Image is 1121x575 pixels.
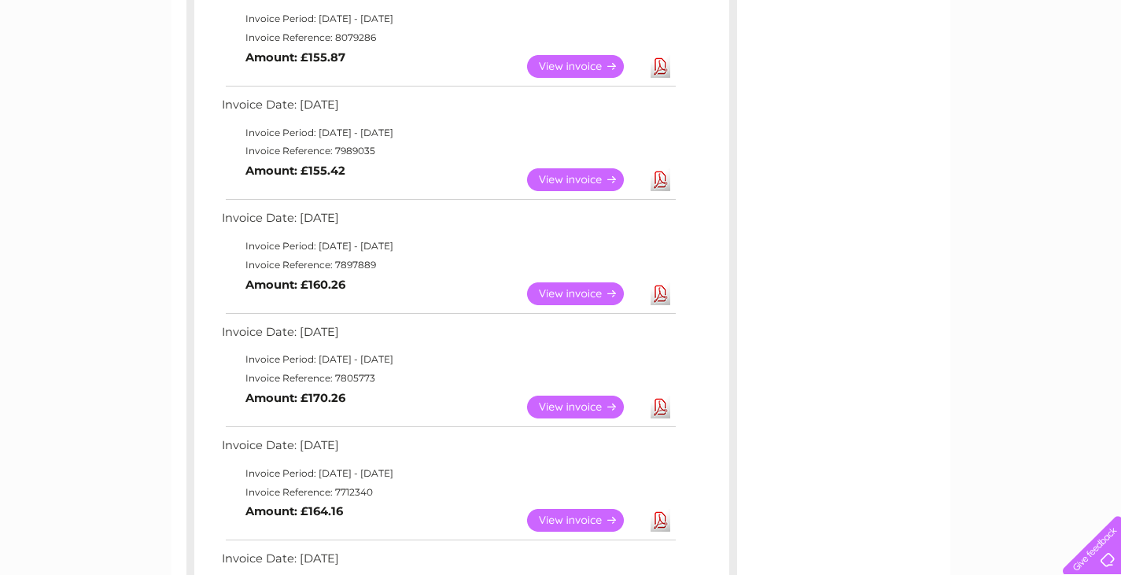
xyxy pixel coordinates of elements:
b: Amount: £170.26 [245,391,345,405]
td: Invoice Period: [DATE] - [DATE] [218,350,678,369]
div: Clear Business is a trading name of Verastar Limited (registered in [GEOGRAPHIC_DATA] No. 3667643... [190,9,933,76]
td: Invoice Date: [DATE] [218,208,678,237]
td: Invoice Date: [DATE] [218,435,678,464]
td: Invoice Period: [DATE] - [DATE] [218,9,678,28]
td: Invoice Period: [DATE] - [DATE] [218,123,678,142]
a: Download [651,168,670,191]
a: View [527,396,643,418]
a: View [527,282,643,305]
a: Contact [1016,67,1055,79]
td: Invoice Period: [DATE] - [DATE] [218,237,678,256]
a: 0333 014 3131 [824,8,933,28]
a: Telecoms [927,67,975,79]
a: View [527,509,643,532]
a: Download [651,509,670,532]
td: Invoice Reference: 7712340 [218,483,678,502]
a: Log out [1070,67,1107,79]
a: Download [651,55,670,78]
img: logo.png [39,41,120,89]
td: Invoice Reference: 8079286 [218,28,678,47]
b: Amount: £155.87 [245,50,345,65]
a: Energy [883,67,918,79]
td: Invoice Period: [DATE] - [DATE] [218,464,678,483]
td: Invoice Reference: 7897889 [218,256,678,275]
b: Amount: £164.16 [245,504,343,518]
a: View [527,55,643,78]
td: Invoice Reference: 7805773 [218,369,678,388]
b: Amount: £155.42 [245,164,345,178]
a: Water [844,67,874,79]
a: Download [651,282,670,305]
a: Blog [984,67,1007,79]
b: Amount: £160.26 [245,278,345,292]
td: Invoice Date: [DATE] [218,94,678,123]
a: View [527,168,643,191]
td: Invoice Reference: 7989035 [218,142,678,160]
a: Download [651,396,670,418]
td: Invoice Date: [DATE] [218,322,678,351]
